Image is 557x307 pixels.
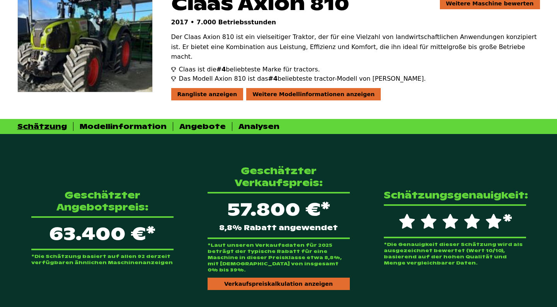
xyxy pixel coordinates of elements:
p: 63.400 €* [31,216,174,250]
p: Geschätzter Verkaufspreis: [208,165,350,189]
span: Das Modell Axion 810 ist das beliebteste tractor-Modell von [PERSON_NAME]. [179,74,426,83]
p: Der Claas Axion 810 ist ein vielseitiger Traktor, der für eine Vielzahl von landwirtschaftlichen ... [171,32,540,62]
div: Modellinformation [80,122,167,131]
p: *Laut unseren Verkaufsdaten für 2025 beträgt der typische Rabatt für eine Maschine in dieser Prei... [208,242,350,273]
p: *Die Genauigkeit dieser Schätzung wird als ausgezeichnet bewertet (Wert 10/10), basierend auf der... [384,241,526,266]
p: 2017 • 7.000 Betriebsstunden [171,19,540,26]
div: Analysen [238,122,279,131]
div: Schätzung [17,122,67,131]
div: 57.800 €* [208,192,350,239]
div: Verkaufspreiskalkulation anzeigen [208,278,350,290]
span: Claas ist die beliebteste Marke für tractors. [179,65,320,74]
div: Rangliste anzeigen [171,88,244,100]
span: 8,8% Rabatt angewendet [219,224,338,231]
span: #4 [268,75,278,82]
span: #4 [216,66,226,73]
p: Geschätzter Angebotspreis: [31,189,174,213]
p: Schätzungsgenauigkeit: [384,189,526,201]
div: Angebote [179,122,226,131]
div: Weitere Modellinformationen anzeigen [246,88,381,100]
p: *Die Schätzung basiert auf allen 92 derzeit verfügbaren ähnlichen Maschinenanzeigen [31,253,174,266]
